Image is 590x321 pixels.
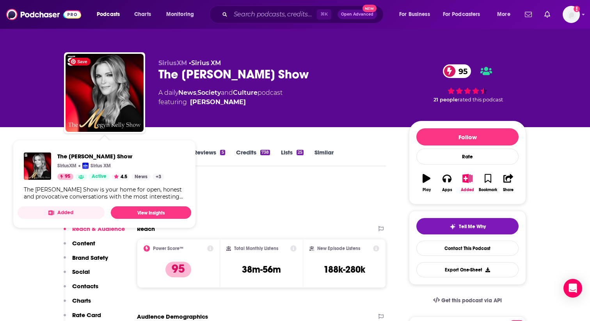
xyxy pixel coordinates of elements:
[234,246,278,251] h2: Total Monthly Listens
[242,264,281,275] h3: 38m-56m
[461,188,474,192] div: Added
[315,149,334,167] a: Similar
[338,10,377,19] button: Open AdvancedNew
[281,149,304,167] a: Lists25
[72,311,101,319] p: Rate Card
[153,174,164,180] a: +3
[92,173,107,181] span: Active
[57,153,164,160] a: The Megyn Kelly Show
[450,223,456,230] img: tell me why sparkle
[91,8,130,21] button: open menu
[297,150,304,155] div: 25
[416,241,519,256] a: Contact This Podcast
[166,9,194,20] span: Monitoring
[563,6,580,23] img: User Profile
[64,282,98,297] button: Contacts
[563,6,580,23] span: Logged in as agarland1
[111,206,191,219] a: View Insights
[459,223,486,230] span: Tell Me Why
[196,89,197,96] span: ,
[394,8,440,21] button: open menu
[443,64,471,78] a: 95
[416,128,519,145] button: Follow
[72,239,95,247] p: Content
[416,262,519,277] button: Export One-Sheet
[217,5,391,23] div: Search podcasts, credits, & more...
[91,163,111,169] p: Sirius XM
[178,89,196,96] a: News
[24,186,185,200] div: The [PERSON_NAME] Show is your home for open, honest and provocative conversations with the most ...
[416,218,519,234] button: tell me why sparkleTell Me Why
[341,12,373,16] span: Open Advanced
[18,206,105,219] button: Added
[194,149,225,167] a: Reviews5
[233,89,258,96] a: Culture
[399,9,430,20] span: For Business
[563,6,580,23] button: Show profile menu
[427,291,508,310] a: Get this podcast via API
[158,59,187,67] span: SiriusXM
[153,246,183,251] h2: Power Score™
[220,150,225,155] div: 5
[503,188,514,192] div: Share
[66,54,144,132] img: The Megyn Kelly Show
[323,264,365,275] h3: 188k-280k
[137,313,208,320] h2: Audience Demographics
[82,163,89,169] img: Sirius XM
[541,8,553,21] a: Show notifications dropdown
[197,89,221,96] a: Society
[57,174,73,180] a: 95
[97,9,120,20] span: Podcasts
[574,6,580,12] svg: Add a profile image
[129,8,156,21] a: Charts
[416,169,437,197] button: Play
[497,9,510,20] span: More
[189,59,221,67] span: •
[64,268,90,282] button: Social
[165,262,191,277] p: 95
[69,58,91,66] span: Save
[72,282,98,290] p: Contacts
[132,174,151,180] a: News
[317,9,331,20] span: ⌘ K
[190,98,246,107] a: Megyn Kelly
[492,8,520,21] button: open menu
[423,188,431,192] div: Play
[72,297,91,304] p: Charts
[479,188,497,192] div: Bookmark
[478,169,498,197] button: Bookmark
[231,8,317,21] input: Search podcasts, credits, & more...
[72,254,108,261] p: Brand Safety
[438,8,492,21] button: open menu
[451,64,471,78] span: 95
[457,169,478,197] button: Added
[458,97,503,103] span: rated this podcast
[158,88,283,107] div: A daily podcast
[72,268,90,275] p: Social
[158,98,283,107] span: featuring
[65,173,70,181] span: 95
[236,149,270,167] a: Credits738
[64,239,95,254] button: Content
[437,169,457,197] button: Apps
[64,254,108,268] button: Brand Safety
[24,153,51,180] img: The Megyn Kelly Show
[416,149,519,165] div: Rate
[134,9,151,20] span: Charts
[161,8,204,21] button: open menu
[363,5,377,12] span: New
[57,163,76,169] p: SiriusXM
[260,150,270,155] div: 738
[442,188,452,192] div: Apps
[522,8,535,21] a: Show notifications dropdown
[443,9,480,20] span: For Podcasters
[112,174,130,180] button: 4.5
[221,89,233,96] span: and
[57,153,164,160] span: The [PERSON_NAME] Show
[317,246,360,251] h2: New Episode Listens
[409,59,526,108] div: 95 21 peoplerated this podcast
[6,7,81,22] img: Podchaser - Follow, Share and Rate Podcasts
